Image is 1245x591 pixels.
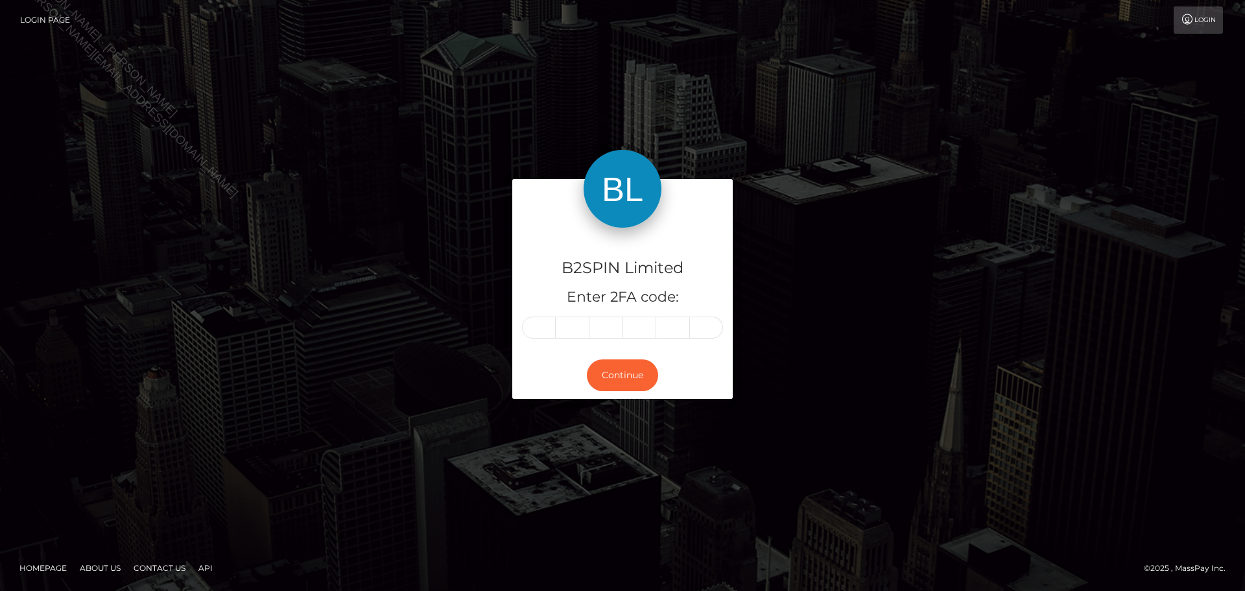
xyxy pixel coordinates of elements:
[20,6,70,34] a: Login Page
[128,558,191,578] a: Contact Us
[1144,561,1235,575] div: © 2025 , MassPay Inc.
[193,558,218,578] a: API
[14,558,72,578] a: Homepage
[1174,6,1223,34] a: Login
[522,257,723,280] h4: B2SPIN Limited
[522,287,723,308] h5: Enter 2FA code:
[584,150,661,228] img: B2SPIN Limited
[75,558,126,578] a: About Us
[587,359,658,391] button: Continue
